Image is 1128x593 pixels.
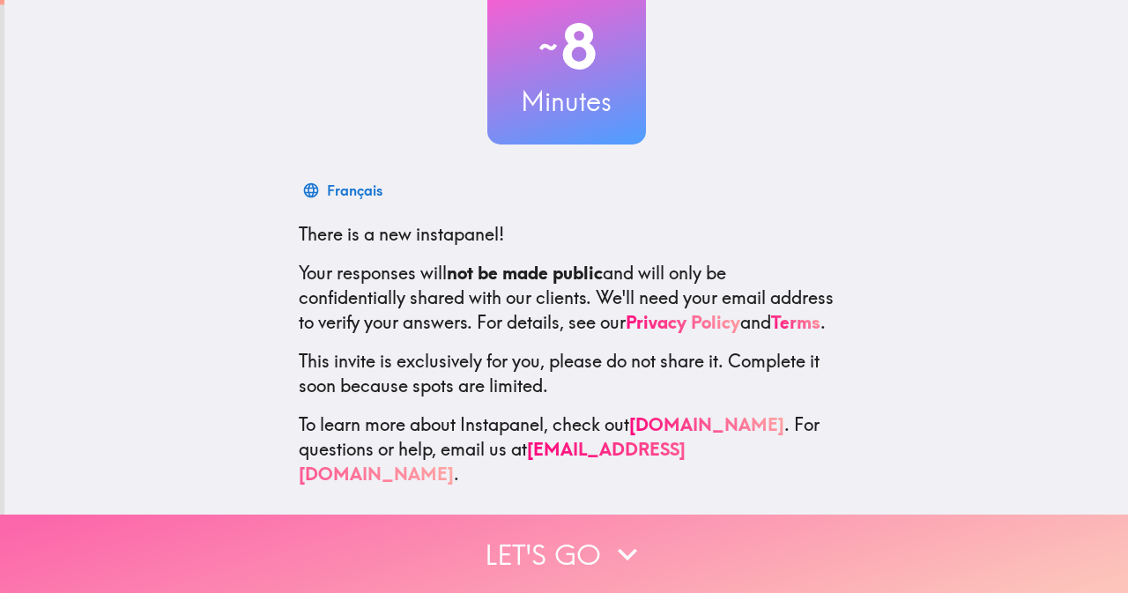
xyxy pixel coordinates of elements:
[299,173,390,208] button: Français
[447,262,603,284] b: not be made public
[487,83,646,120] h3: Minutes
[299,223,504,245] span: There is a new instapanel!
[771,311,820,333] a: Terms
[626,311,740,333] a: Privacy Policy
[299,412,835,486] p: To learn more about Instapanel, check out . For questions or help, email us at .
[327,178,382,203] div: Français
[536,20,560,73] span: ~
[487,11,646,83] h2: 8
[299,349,835,398] p: This invite is exclusively for you, please do not share it. Complete it soon because spots are li...
[299,438,686,485] a: [EMAIL_ADDRESS][DOMAIN_NAME]
[629,413,784,435] a: [DOMAIN_NAME]
[299,261,835,335] p: Your responses will and will only be confidentially shared with our clients. We'll need your emai...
